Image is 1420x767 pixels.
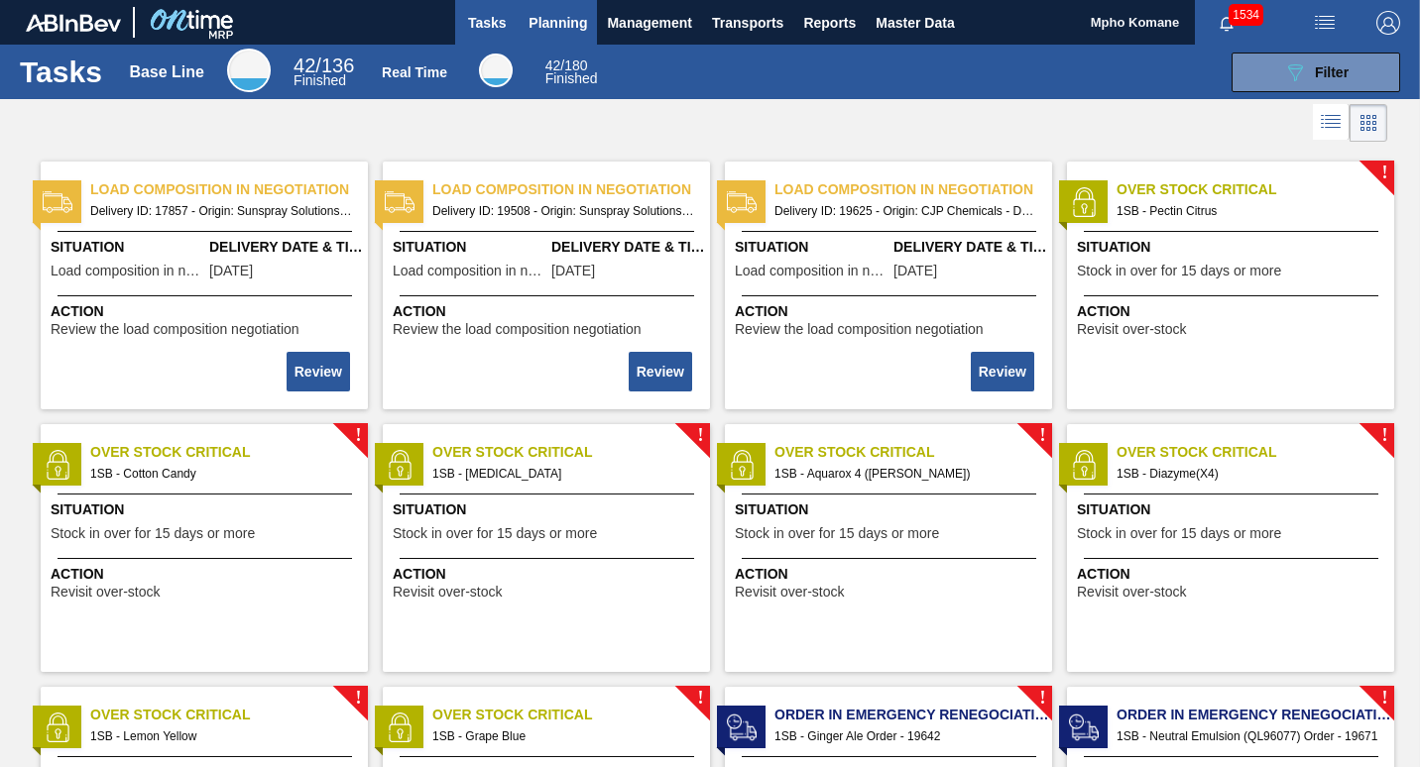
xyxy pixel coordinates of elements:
span: Action [735,301,1047,322]
span: ! [1381,428,1387,443]
span: 1SB - Lemon Yellow [90,725,352,747]
div: Real Time [545,59,598,85]
span: Over Stock Critical [1117,179,1394,200]
div: Complete task: 2300040 [289,350,352,393]
span: Delivery ID: 17857 - Origin: Sunspray Solutions - Destination: 1SB [90,200,352,222]
span: Situation [393,499,705,520]
span: Load composition in negotiation [735,264,888,278]
span: 1534 [1229,4,1263,26]
span: Over Stock Critical [432,705,710,725]
span: Situation [393,237,546,258]
span: 1SB - Neutral Emulsion (QL96077) Order - 19671 [1117,725,1378,747]
div: Card Vision [1350,104,1387,142]
span: 08/11/2025, [209,264,253,278]
span: Order in Emergency renegociation [774,705,1052,725]
img: status [43,187,72,217]
span: Delivery Date & Time [209,237,363,258]
span: ! [1381,165,1387,180]
span: Reports [803,11,856,35]
img: status [1069,187,1099,217]
span: Master Data [876,11,954,35]
span: Finished [294,72,346,88]
span: Transports [712,11,783,35]
span: Situation [1077,499,1389,520]
span: Action [51,301,363,322]
span: Over Stock Critical [90,705,368,725]
img: status [727,450,757,480]
span: Review the load composition negotiation [51,322,299,337]
div: List Vision [1313,104,1350,142]
span: 1SB - Magnesium Oxide [432,463,694,485]
span: ! [1039,691,1045,706]
span: 1SB - Aquarox 4 (Rosemary) [774,463,1036,485]
div: Base Line [294,57,354,87]
span: 10/16/2025, [551,264,595,278]
span: Situation [735,499,1047,520]
span: Revisit over-stock [393,585,502,600]
span: ! [1381,691,1387,706]
span: / 180 [545,57,588,73]
span: Stock in over for 15 days or more [393,526,597,541]
span: Revisit over-stock [1077,585,1186,600]
span: Revisit over-stock [1077,322,1186,337]
span: 10/09/2025, [893,264,937,278]
span: Filter [1315,64,1349,80]
img: status [385,187,414,217]
span: Delivery Date & Time [893,237,1047,258]
span: Load composition in negotiation [432,179,710,200]
div: Complete task: 2300041 [631,350,694,393]
div: Real Time [479,54,513,87]
span: Revisit over-stock [51,585,160,600]
img: TNhmsLtSVTkK8tSr43FrP2fwEKptu5GPRR3wAAAABJRU5ErkJggg== [26,14,121,32]
img: status [727,712,757,742]
span: 1SB - Cotton Candy [90,463,352,485]
img: status [1069,450,1099,480]
span: Review the load composition negotiation [735,322,984,337]
img: status [43,712,72,742]
span: Delivery Date & Time [551,237,705,258]
span: Situation [51,499,363,520]
span: ! [355,691,361,706]
span: ! [697,428,703,443]
span: Stock in over for 15 days or more [1077,526,1281,541]
span: 1SB - Grape Blue [432,725,694,747]
span: Situation [51,237,204,258]
span: Review the load composition negotiation [393,322,642,337]
span: / 136 [294,55,354,76]
span: Load composition in negotiation [51,264,204,278]
span: Planning [529,11,587,35]
span: ! [355,428,361,443]
button: Notifications [1195,9,1258,37]
span: Action [51,564,363,585]
span: 42 [545,57,561,73]
span: Load composition in negotiation [90,179,368,200]
img: status [727,187,757,217]
h1: Tasks [20,60,102,83]
span: Revisit over-stock [735,585,844,600]
button: Review [971,352,1034,391]
div: Base Line [129,63,204,81]
span: Situation [1077,237,1389,258]
span: Load composition in negotiation [393,264,546,278]
span: Situation [735,237,888,258]
img: userActions [1313,11,1337,35]
span: Tasks [465,11,509,35]
span: Action [1077,564,1389,585]
span: Action [393,301,705,322]
span: Action [735,564,1047,585]
span: Over Stock Critical [1117,442,1394,463]
span: Stock in over for 15 days or more [735,526,939,541]
span: Stock in over for 15 days or more [51,526,255,541]
span: Over Stock Critical [774,442,1052,463]
span: 1SB - Ginger Ale Order - 19642 [774,725,1036,747]
span: Order in Emergency renegociation [1117,705,1394,725]
img: status [1069,712,1099,742]
span: Action [1077,301,1389,322]
span: 42 [294,55,315,76]
img: Logout [1376,11,1400,35]
div: Complete task: 2300043 [973,350,1036,393]
span: Over Stock Critical [90,442,368,463]
img: status [43,450,72,480]
button: Filter [1232,53,1400,92]
span: Over Stock Critical [432,442,710,463]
